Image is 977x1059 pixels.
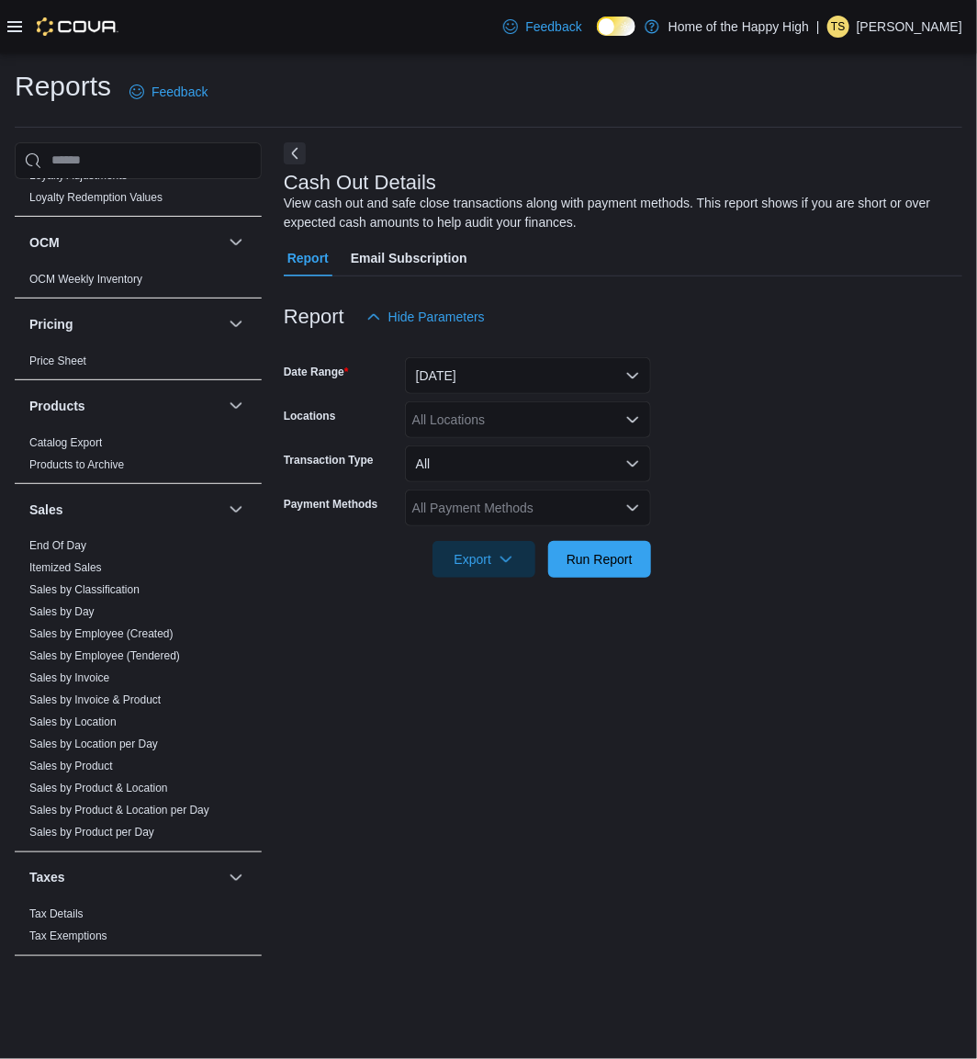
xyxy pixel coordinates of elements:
div: Sales [15,535,262,851]
div: Travis Sachdeva [827,16,849,38]
button: Open list of options [625,412,640,427]
span: Sales by Product & Location [29,782,168,796]
button: OCM [225,231,247,253]
h3: Products [29,397,85,415]
a: Tax Details [29,908,84,921]
button: All [405,445,651,482]
p: [PERSON_NAME] [857,16,962,38]
h3: Cash Out Details [284,172,436,194]
span: Loyalty Redemption Values [29,190,163,205]
span: Sales by Product & Location per Day [29,804,209,818]
a: Loyalty Redemption Values [29,191,163,204]
p: Home of the Happy High [668,16,809,38]
button: Pricing [225,313,247,335]
span: Sales by Classification [29,583,140,598]
button: Taxes [29,869,221,887]
span: Report [287,240,329,276]
span: Sales by Employee (Created) [29,627,174,642]
div: View cash out and safe close transactions along with payment methods. This report shows if you ar... [284,194,953,232]
button: Sales [225,499,247,521]
button: Products [225,395,247,417]
a: Sales by Product & Location per Day [29,805,209,817]
a: Sales by Product [29,760,113,773]
span: Sales by Product [29,760,113,774]
div: Pricing [15,350,262,379]
span: Sales by Employee (Tendered) [29,649,180,664]
a: Sales by Invoice [29,672,109,685]
span: Dark Mode [597,36,598,37]
a: Sales by Product per Day [29,827,154,839]
span: TS [831,16,845,38]
img: Cova [37,17,118,36]
span: Export [444,541,524,578]
span: Run Report [567,550,633,569]
span: Price Sheet [29,354,86,368]
button: Sales [29,501,221,519]
a: Price Sheet [29,355,86,367]
span: Sales by Invoice & Product [29,693,161,708]
h3: Taxes [29,869,65,887]
span: Email Subscription [351,240,467,276]
span: Catalog Export [29,435,102,450]
a: Sales by Invoice & Product [29,694,161,707]
button: Export [432,541,535,578]
span: Sales by Location per Day [29,738,158,752]
h1: Reports [15,68,111,105]
a: Sales by Product & Location [29,783,168,795]
div: OCM [15,268,262,298]
button: Run Report [548,541,651,578]
a: Sales by Day [29,606,95,619]
button: Hide Parameters [359,299,492,335]
span: Sales by Product per Day [29,826,154,840]
span: Sales by Location [29,715,117,730]
h3: OCM [29,233,60,252]
p: | [816,16,820,38]
div: Products [15,432,262,483]
div: Taxes [15,904,262,955]
label: Transaction Type [284,453,374,468]
button: Taxes [225,867,247,889]
a: End Of Day [29,540,86,553]
label: Payment Methods [284,497,378,512]
a: Products to Archive [29,458,124,471]
a: Sales by Employee (Created) [29,628,174,641]
h3: Sales [29,501,63,519]
a: Sales by Classification [29,584,140,597]
span: Feedback [152,83,208,101]
span: Sales by Invoice [29,671,109,686]
label: Date Range [284,365,349,379]
span: Tax Details [29,907,84,922]
input: Dark Mode [597,17,635,36]
span: Tax Exemptions [29,929,107,944]
a: Feedback [122,73,215,110]
span: Itemized Sales [29,561,102,576]
span: Products to Archive [29,457,124,472]
a: Feedback [496,8,589,45]
a: OCM Weekly Inventory [29,273,142,286]
span: Hide Parameters [388,308,485,326]
a: Sales by Employee (Tendered) [29,650,180,663]
h3: Report [284,306,344,328]
span: Feedback [525,17,581,36]
a: Sales by Location per Day [29,738,158,751]
button: Open list of options [625,501,640,515]
h3: Pricing [29,315,73,333]
button: Products [29,397,221,415]
span: Sales by Day [29,605,95,620]
button: Next [284,142,306,164]
a: Tax Exemptions [29,930,107,943]
a: Loyalty Adjustments [29,169,128,182]
button: OCM [29,233,221,252]
button: Pricing [29,315,221,333]
a: Sales by Location [29,716,117,729]
span: OCM Weekly Inventory [29,272,142,287]
button: [DATE] [405,357,651,394]
div: Loyalty [15,164,262,216]
label: Locations [284,409,336,423]
a: Catalog Export [29,436,102,449]
span: End Of Day [29,539,86,554]
a: Itemized Sales [29,562,102,575]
